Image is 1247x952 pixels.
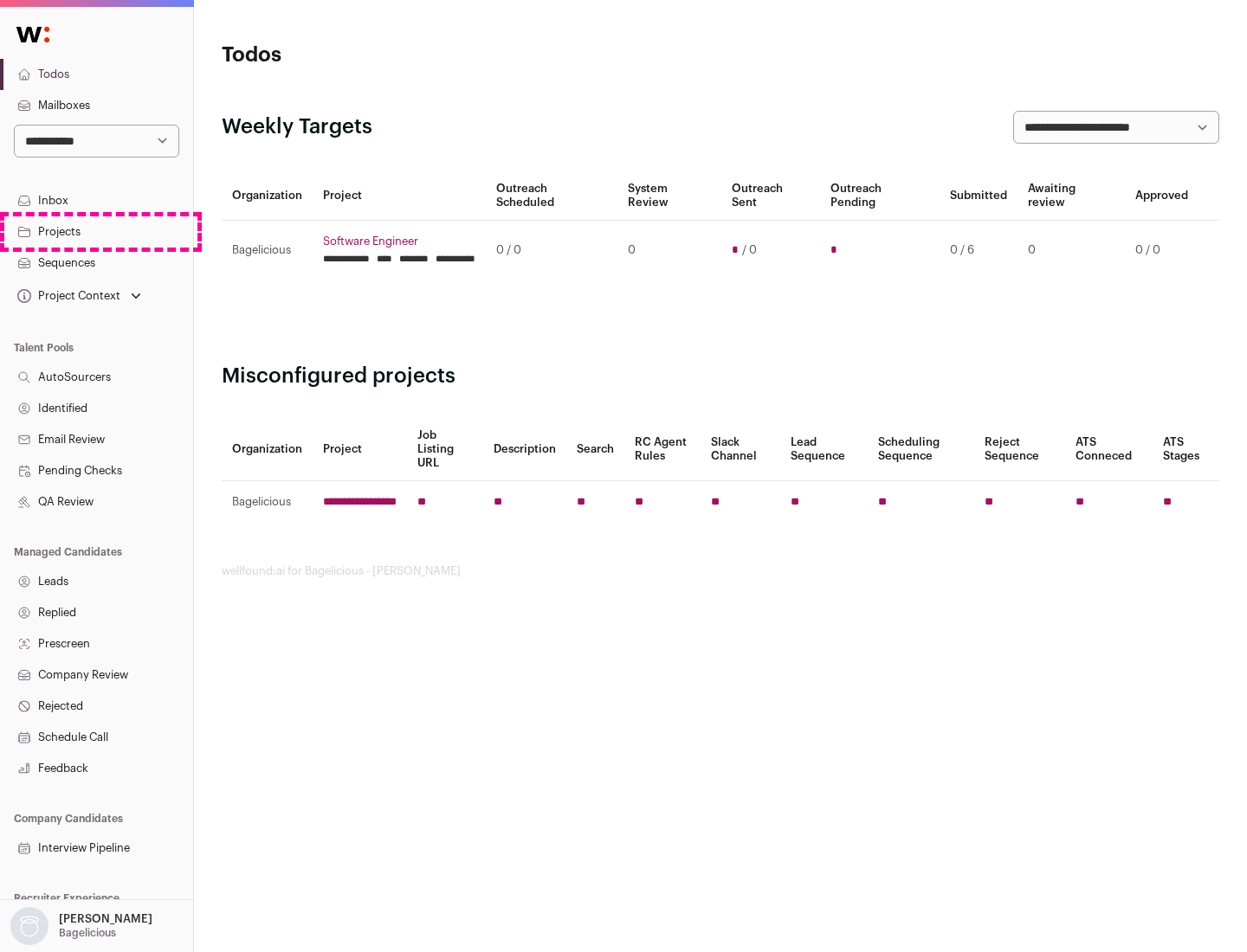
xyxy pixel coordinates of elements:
td: Bagelicious [222,481,313,524]
h1: Todos [222,42,554,69]
th: Outreach Scheduled [486,171,617,221]
th: Reject Sequence [974,418,1066,481]
th: ATS Conneced [1065,418,1152,481]
td: 0 / 6 [940,221,1018,280]
th: ATS Stages [1153,418,1219,481]
td: Bagelicious [222,221,313,280]
th: Submitted [940,171,1018,221]
th: Description [483,418,566,481]
td: 0 / 0 [486,221,617,280]
th: Lead Sequence [780,418,868,481]
th: Organization [222,171,313,221]
th: Job Listing URL [407,418,483,481]
th: Project [313,418,407,481]
th: Scheduling Sequence [868,418,974,481]
th: Approved [1125,171,1199,221]
th: Organization [222,418,313,481]
th: Outreach Pending [820,171,939,221]
th: Project [313,171,486,221]
td: 0 [1018,221,1125,280]
h2: Misconfigured projects [222,363,1219,390]
td: 0 [617,221,720,280]
th: Awaiting review [1018,171,1125,221]
th: System Review [617,171,720,221]
a: Software Engineer [323,235,475,248]
th: Outreach Sent [721,171,821,221]
td: 0 / 0 [1125,221,1199,280]
img: Wellfound [7,17,59,52]
h2: Weekly Targets [222,113,372,141]
img: nopic.png [10,907,48,945]
footer: wellfound:ai for Bagelicious - [PERSON_NAME] [222,564,1219,578]
th: Slack Channel [701,418,780,481]
th: RC Agent Rules [624,418,700,481]
div: Project Context [14,289,120,303]
p: Bagelicious [59,926,116,940]
button: Open dropdown [7,907,156,945]
span: / 0 [742,243,757,257]
th: Search [566,418,624,481]
p: [PERSON_NAME] [59,912,152,926]
button: Open dropdown [14,284,145,308]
